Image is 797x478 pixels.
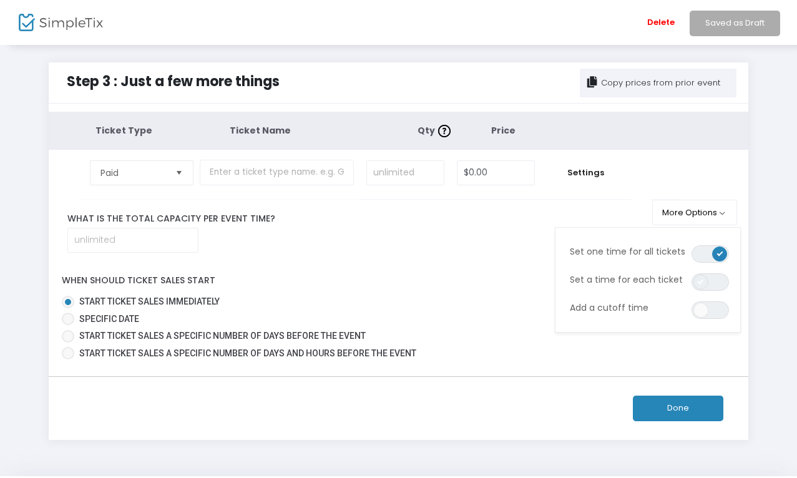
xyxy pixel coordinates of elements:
span: Settings [547,167,625,179]
img: question-mark [438,125,451,137]
span: Start ticket sales immediately [79,296,220,306]
button: Select [170,161,188,185]
span: Ticket Type [95,124,152,137]
span: Ticket Name [230,124,291,137]
span: Start ticket sales a specific number of days and hours before the event [79,348,416,358]
span: Delete [647,6,675,39]
span: Start ticket sales a specific number of days before the event [79,331,366,341]
label: What is the total capacity per event time? [58,212,657,225]
span: ON [716,250,723,256]
div: Set a time for each ticket [560,264,735,286]
div: Copy prices from prior event [601,77,720,89]
span: Qty [418,124,454,137]
input: unlimited [367,161,444,185]
span: Paid [100,167,166,179]
button: Done [633,396,723,421]
span: Price [491,124,516,137]
span: Specific Date [79,314,139,324]
input: unlimited [68,228,198,252]
label: When should ticket sales start [62,274,215,287]
div: Step 3 : Just a few more things [61,71,398,112]
input: Enter a ticket type name. e.g. General Admission [200,160,354,185]
input: Price [457,161,534,185]
button: More Options [652,200,738,225]
div: Set one time for all tickets [560,236,735,258]
div: Add a cutoff time [560,292,735,314]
